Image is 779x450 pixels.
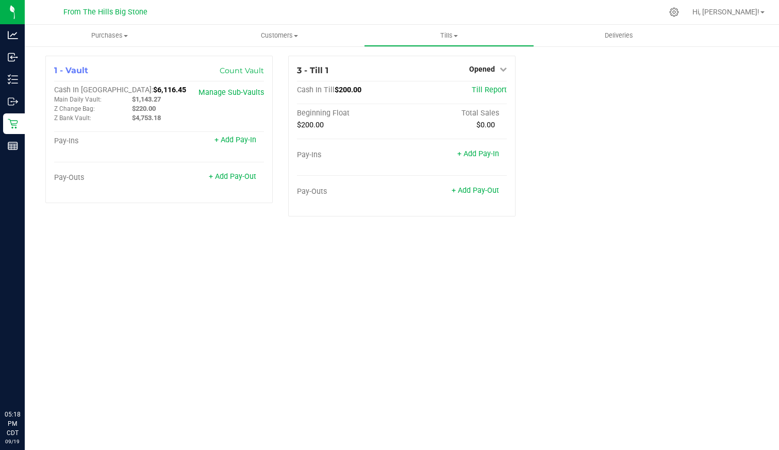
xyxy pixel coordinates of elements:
[63,8,147,16] span: From The Hills Big Stone
[297,187,402,196] div: Pay-Outs
[692,8,759,16] span: Hi, [PERSON_NAME]!
[54,114,91,122] span: Z Bank Vault:
[5,410,20,438] p: 05:18 PM CDT
[8,141,18,151] inline-svg: Reports
[402,109,507,118] div: Total Sales
[8,119,18,129] inline-svg: Retail
[54,65,88,75] span: 1 - Vault
[54,96,102,103] span: Main Daily Vault:
[297,65,328,75] span: 3 - Till 1
[591,31,647,40] span: Deliveries
[54,105,95,112] span: Z Change Bag:
[297,86,335,94] span: Cash In Till
[54,173,159,182] div: Pay-Outs
[153,86,186,94] span: $6,116.45
[209,172,256,181] a: + Add Pay-Out
[5,438,20,445] p: 09/19
[195,31,363,40] span: Customers
[335,86,361,94] span: $200.00
[668,7,681,17] div: Manage settings
[457,149,499,158] a: + Add Pay-In
[220,66,264,75] a: Count Vault
[132,114,161,122] span: $4,753.18
[469,65,495,73] span: Opened
[8,96,18,107] inline-svg: Outbound
[132,95,161,103] span: $1,143.27
[297,151,402,160] div: Pay-Ins
[54,86,153,94] span: Cash In [GEOGRAPHIC_DATA]:
[364,25,534,46] a: Tills
[214,136,256,144] a: + Add Pay-In
[364,31,533,40] span: Tills
[132,105,156,112] span: $220.00
[297,121,324,129] span: $200.00
[25,31,194,40] span: Purchases
[476,121,495,129] span: $0.00
[194,25,364,46] a: Customers
[8,52,18,62] inline-svg: Inbound
[54,137,159,146] div: Pay-Ins
[534,25,704,46] a: Deliveries
[198,88,264,97] a: Manage Sub-Vaults
[472,86,507,94] a: Till Report
[8,30,18,40] inline-svg: Analytics
[8,74,18,85] inline-svg: Inventory
[452,186,499,195] a: + Add Pay-Out
[297,109,402,118] div: Beginning Float
[25,25,194,46] a: Purchases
